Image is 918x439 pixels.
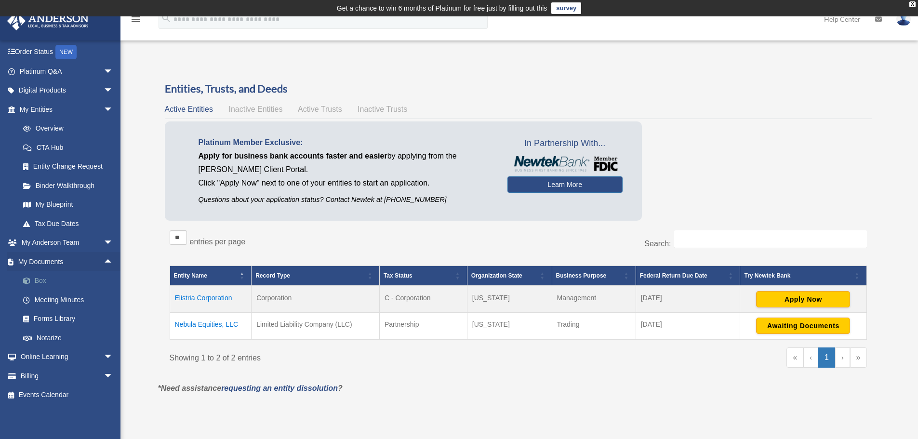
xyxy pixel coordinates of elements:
p: Click "Apply Now" next to one of your entities to start an application. [199,176,493,190]
span: Active Trusts [298,105,342,113]
p: Questions about your application status? Contact Newtek at [PHONE_NUMBER] [199,194,493,206]
th: Record Type: Activate to sort [252,266,380,286]
a: Platinum Q&Aarrow_drop_down [7,62,128,81]
label: Search: [644,239,671,248]
div: NEW [55,45,77,59]
i: search [161,13,172,24]
i: menu [130,13,142,25]
a: Billingarrow_drop_down [7,366,128,386]
a: Last [850,347,867,368]
span: arrow_drop_down [104,100,123,120]
td: Management [552,286,636,313]
span: Record Type [255,272,290,279]
span: arrow_drop_down [104,347,123,367]
span: arrow_drop_down [104,81,123,101]
a: My Anderson Teamarrow_drop_down [7,233,128,253]
a: My Blueprint [13,195,123,214]
a: Overview [13,119,118,138]
a: Forms Library [13,309,128,329]
th: Entity Name: Activate to invert sorting [170,266,252,286]
div: Get a chance to win 6 months of Platinum for free just by filling out this [337,2,547,14]
td: Trading [552,313,636,340]
p: Platinum Member Exclusive: [199,136,493,149]
a: Previous [803,347,818,368]
td: Corporation [252,286,380,313]
h3: Entities, Trusts, and Deeds [165,81,872,96]
th: Organization State: Activate to sort [467,266,552,286]
a: Entity Change Request [13,157,123,176]
a: Notarize [13,328,128,347]
th: Federal Return Due Date: Activate to sort [636,266,740,286]
td: [DATE] [636,313,740,340]
span: In Partnership With... [507,136,623,151]
td: [US_STATE] [467,286,552,313]
td: Nebula Equities, LLC [170,313,252,340]
a: requesting an entity dissolution [221,384,338,392]
img: User Pic [896,12,911,26]
div: Try Newtek Bank [744,270,851,281]
a: Tax Due Dates [13,214,123,233]
span: Business Purpose [556,272,607,279]
a: survey [551,2,581,14]
img: Anderson Advisors Platinum Portal [4,12,92,30]
span: arrow_drop_down [104,366,123,386]
span: arrow_drop_down [104,233,123,253]
td: [DATE] [636,286,740,313]
img: NewtekBankLogoSM.png [512,156,618,172]
td: [US_STATE] [467,313,552,340]
a: Next [835,347,850,368]
th: Try Newtek Bank : Activate to sort [740,266,866,286]
th: Business Purpose: Activate to sort [552,266,636,286]
span: arrow_drop_down [104,62,123,81]
span: arrow_drop_up [104,252,123,272]
span: Apply for business bank accounts faster and easier [199,152,387,160]
a: Online Learningarrow_drop_down [7,347,128,367]
div: close [909,1,916,7]
span: Active Entities [165,105,213,113]
td: C - Corporation [379,286,467,313]
a: Order StatusNEW [7,42,128,62]
span: Tax Status [384,272,412,279]
td: Partnership [379,313,467,340]
span: Inactive Entities [228,105,282,113]
td: Limited Liability Company (LLC) [252,313,380,340]
a: Learn More [507,176,623,193]
a: Binder Walkthrough [13,176,123,195]
a: Digital Productsarrow_drop_down [7,81,128,100]
td: Elistria Corporation [170,286,252,313]
span: Federal Return Due Date [640,272,707,279]
a: My Documentsarrow_drop_up [7,252,128,271]
button: Apply Now [756,291,850,307]
th: Tax Status: Activate to sort [379,266,467,286]
em: *Need assistance ? [158,384,343,392]
a: First [786,347,803,368]
a: My Entitiesarrow_drop_down [7,100,123,119]
a: Box [13,271,128,291]
a: Meeting Minutes [13,290,128,309]
span: Inactive Trusts [358,105,407,113]
a: Events Calendar [7,386,128,405]
a: CTA Hub [13,138,123,157]
button: Awaiting Documents [756,318,850,334]
a: menu [130,17,142,25]
span: Organization State [471,272,522,279]
label: entries per page [190,238,246,246]
a: 1 [818,347,835,368]
span: Entity Name [174,272,207,279]
p: by applying from the [PERSON_NAME] Client Portal. [199,149,493,176]
div: Showing 1 to 2 of 2 entries [170,347,511,365]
